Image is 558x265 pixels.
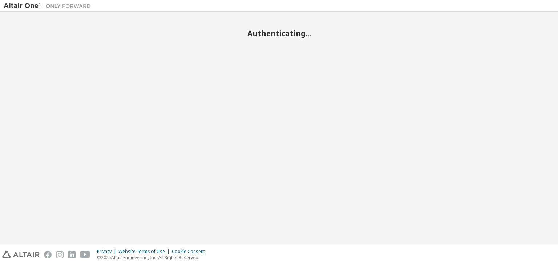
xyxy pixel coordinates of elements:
[80,251,90,258] img: youtube.svg
[44,251,52,258] img: facebook.svg
[56,251,64,258] img: instagram.svg
[4,29,554,38] h2: Authenticating...
[118,249,172,254] div: Website Terms of Use
[172,249,209,254] div: Cookie Consent
[97,254,209,261] p: © 2025 Altair Engineering, Inc. All Rights Reserved.
[97,249,118,254] div: Privacy
[68,251,76,258] img: linkedin.svg
[4,2,94,9] img: Altair One
[2,251,40,258] img: altair_logo.svg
